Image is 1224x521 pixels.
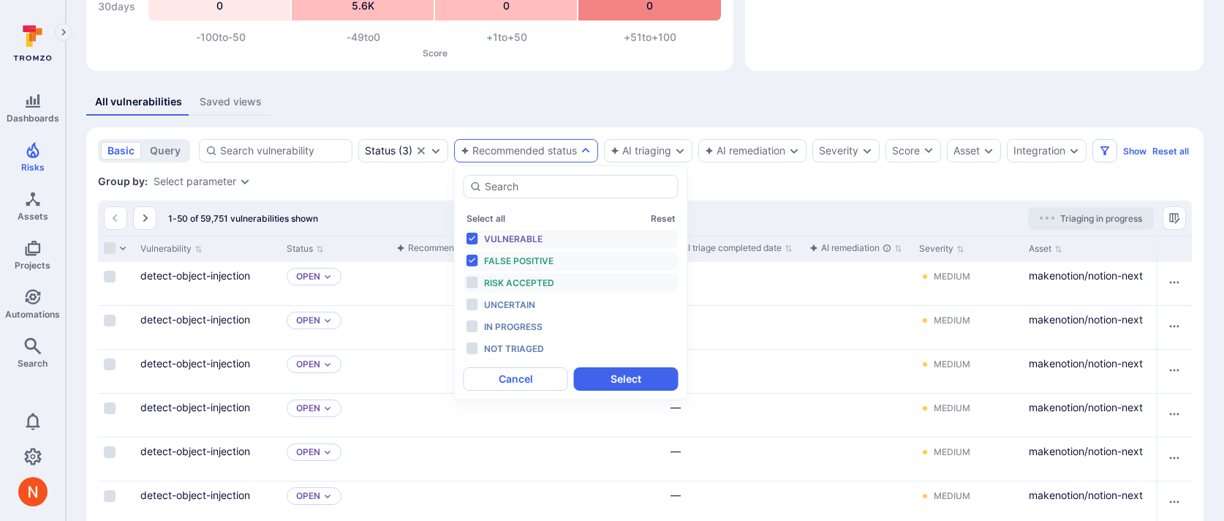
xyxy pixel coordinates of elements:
button: Row actions menu [1163,402,1186,426]
span: In progress [484,321,543,332]
button: Sort by function(){return k.createElement(dN.A,{direction:"row",alignItems:"center",gap:4},k.crea... [396,242,519,254]
button: Manage columns [1163,206,1186,230]
button: Expand navigation menu [55,23,72,41]
div: Cell for Status [281,394,390,437]
button: basic [101,142,141,160]
div: Cell for Asset [1023,438,1155,481]
button: Severity [819,145,858,157]
div: Cell for Severity [913,306,1023,349]
button: Reset [651,213,676,224]
div: Cell for aiCtx.triageFinishedAt [665,438,804,481]
div: — [670,400,798,415]
span: 1-50 of 59,751 vulnerabilities shown [168,213,318,224]
span: False positive [484,255,554,266]
button: Recommended status [461,145,577,157]
div: Cell for [1157,262,1192,305]
button: Sort by function(){return k.createElement(dN.A,{direction:"row",alignItems:"center",gap:4},k.crea... [809,242,902,254]
p: Open [296,271,320,282]
span: Select all rows [104,242,116,254]
div: — [670,487,798,503]
div: Medium [934,490,970,502]
button: Open [296,446,320,458]
a: detect-object-injection [140,445,250,457]
button: Open [296,490,320,502]
button: Filters [1092,139,1117,162]
div: Recommended status [396,241,508,255]
button: Reset all [1152,146,1189,157]
a: detect-object-injection [140,357,250,370]
button: Select [574,367,679,391]
button: Score [885,139,941,162]
button: Expand dropdown [323,404,332,413]
div: Cell for Severity [913,262,1023,305]
span: Risk accepted [484,277,554,288]
div: Cell for selection [98,438,135,481]
div: Cell for aiCtx.triageStatus [390,438,537,481]
span: Projects [15,260,50,271]
button: Asset [953,145,980,157]
button: Expand dropdown [323,272,332,281]
div: grouping parameters [154,176,251,187]
button: Cancel [464,367,568,391]
div: Medium [934,271,970,282]
div: Medium [934,359,970,370]
button: Expand dropdown [788,145,800,157]
button: Show [1123,146,1146,157]
button: Select parameter [154,176,236,187]
a: detect-object-injection [140,489,250,501]
input: Search [485,179,672,194]
button: Select all [466,213,505,224]
button: Expand dropdown [983,145,994,157]
div: Cell for aiCtx [537,394,665,437]
span: Select row [104,271,116,282]
a: makenotion/notion-next [1029,269,1143,282]
span: Select row [104,490,116,502]
div: Cell for [1157,350,1192,393]
button: Row actions menu [1163,359,1186,382]
div: Cell for Severity [913,438,1023,481]
p: Score [149,48,722,59]
button: Expand dropdown [1068,145,1080,157]
p: Open [296,359,320,370]
button: Row actions menu [1163,446,1186,470]
div: Cell for aiCtx.triageStatus [390,262,537,305]
div: Cell for aiCtx.remediationStatus [804,306,913,349]
button: Sort by function(){return k.createElement(dN.A,{direction:"row",alignItems:"center",gap:4},k.crea... [670,242,793,254]
span: Assets [18,211,48,222]
span: Automations [5,309,60,320]
div: Cell for Status [281,262,390,305]
div: Saved views [200,94,262,109]
a: makenotion/notion-next [1029,357,1143,370]
div: Cell for aiCtx.triageStatus [390,394,537,437]
button: Expand dropdown [323,316,332,325]
div: All vulnerabilities [95,94,182,109]
button: Status(3) [365,145,412,157]
span: Select row [104,315,116,326]
span: Select row [104,446,116,458]
button: Expand dropdown [674,145,686,157]
div: Medium [934,315,970,326]
a: makenotion/notion-next [1029,313,1143,326]
p: Open [296,315,320,326]
button: Integration [1013,145,1065,157]
div: Cell for selection [98,306,135,349]
div: Cell for aiCtx.remediationStatus [804,262,913,305]
span: Risks [21,162,45,173]
button: Sort by Asset [1029,243,1062,255]
button: Open [296,402,320,414]
div: Cell for selection [98,394,135,437]
div: Cell for aiCtx.remediationStatus [804,438,913,481]
div: Cell for aiCtx.triageStatus [390,306,537,349]
button: Sort by Status [287,243,324,255]
div: Cell for Vulnerability [135,306,281,349]
div: Cell for aiCtx.triageFinishedAt [665,394,804,437]
img: Loading... [1040,217,1054,220]
div: — [670,443,798,459]
button: Expand dropdown [861,145,873,157]
button: Go to the previous page [104,206,127,230]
